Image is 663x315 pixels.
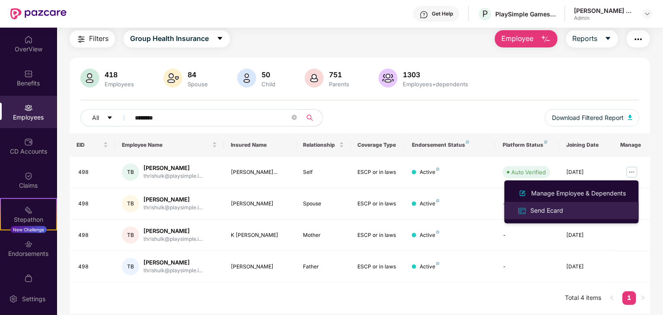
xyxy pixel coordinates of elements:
div: TB [122,227,139,244]
div: ESCP or in laws [358,200,398,208]
img: svg+xml;base64,PHN2ZyB4bWxucz0iaHR0cDovL3d3dy53My5vcmcvMjAwMC9zdmciIHhtbG5zOnhsaW5rPSJodHRwOi8vd3... [305,69,324,88]
div: [PERSON_NAME] [231,263,290,271]
div: Spouse [186,81,210,88]
div: 1303 [401,70,470,79]
span: Group Health Insurance [130,33,209,44]
div: [PERSON_NAME] [143,227,203,235]
th: Joining Date [559,133,614,157]
td: - [496,251,559,283]
img: svg+xml;base64,PHN2ZyB4bWxucz0iaHR0cDovL3d3dy53My5vcmcvMjAwMC9zdmciIHdpZHRoPSIyMSIgaGVpZ2h0PSIyMC... [24,206,33,214]
div: Endorsement Status [412,142,489,148]
img: svg+xml;base64,PHN2ZyB4bWxucz0iaHR0cDovL3d3dy53My5vcmcvMjAwMC9zdmciIHhtbG5zOnhsaW5rPSJodHRwOi8vd3... [80,69,99,88]
span: Download Filtered Report [552,113,624,123]
th: EID [70,133,115,157]
div: [PERSON_NAME] K B [574,6,634,15]
div: Settings [19,295,48,303]
span: left [609,295,615,300]
img: svg+xml;base64,PHN2ZyB4bWxucz0iaHR0cDovL3d3dy53My5vcmcvMjAwMC9zdmciIHdpZHRoPSIxNiIgaGVpZ2h0PSIxNi... [517,206,527,216]
div: TB [122,164,139,181]
img: svg+xml;base64,PHN2ZyBpZD0iQmVuZWZpdHMiIHhtbG5zPSJodHRwOi8vd3d3LnczLm9yZy8yMDAwL3N2ZyIgd2lkdGg9Ij... [24,69,33,78]
div: Active [420,263,440,271]
span: Employee [501,33,534,44]
img: svg+xml;base64,PHN2ZyB4bWxucz0iaHR0cDovL3d3dy53My5vcmcvMjAwMC9zdmciIHhtbG5zOnhsaW5rPSJodHRwOi8vd3... [628,115,632,120]
span: caret-down [605,35,612,43]
button: left [605,291,619,305]
div: TB [122,258,139,275]
div: PlaySimple Games Private Limited [495,10,556,18]
img: svg+xml;base64,PHN2ZyB4bWxucz0iaHR0cDovL3d3dy53My5vcmcvMjAwMC9zdmciIHdpZHRoPSI4IiBoZWlnaHQ9IjgiIH... [544,140,548,144]
div: Active [420,200,440,208]
div: 498 [78,200,108,208]
button: Filters [70,30,115,47]
span: Filters [89,33,108,44]
span: All [92,113,99,123]
div: TB [122,195,139,212]
img: svg+xml;base64,PHN2ZyB4bWxucz0iaHR0cDovL3d3dy53My5vcmcvMjAwMC9zdmciIHhtbG5zOnhsaW5rPSJodHRwOi8vd3... [237,69,256,88]
div: [PERSON_NAME] [143,164,203,172]
button: search [301,109,323,126]
div: 498 [78,231,108,239]
td: - [496,220,559,251]
img: svg+xml;base64,PHN2ZyBpZD0iRW5kb3JzZW1lbnRzIiB4bWxucz0iaHR0cDovL3d3dy53My5vcmcvMjAwMC9zdmciIHdpZH... [24,240,33,249]
th: Manage [614,133,650,157]
div: Send Ecard [529,206,565,215]
span: close-circle [292,115,297,120]
img: svg+xml;base64,PHN2ZyBpZD0iQ2xhaW0iIHhtbG5zPSJodHRwOi8vd3d3LnczLm9yZy8yMDAwL3N2ZyIgd2lkdGg9IjIwIi... [24,172,33,180]
div: 84 [186,70,210,79]
div: Father [303,263,344,271]
img: svg+xml;base64,PHN2ZyB4bWxucz0iaHR0cDovL3d3dy53My5vcmcvMjAwMC9zdmciIHhtbG5zOnhsaW5rPSJodHRwOi8vd3... [517,188,528,198]
button: Employee [495,30,558,47]
img: svg+xml;base64,PHN2ZyBpZD0iTXlfT3JkZXJzIiBkYXRhLW5hbWU9Ik15IE9yZGVycyIgeG1sbnM9Imh0dHA6Ly93d3cudz... [24,274,33,283]
div: [DATE] [566,168,607,176]
span: P [482,9,488,19]
a: 1 [622,291,636,304]
div: Employees [103,81,136,88]
div: Self [303,168,344,176]
th: Employee Name [115,133,224,157]
span: caret-down [217,35,223,43]
th: Coverage Type [351,133,405,157]
div: thrishulk@playsimple.i... [143,172,203,180]
img: svg+xml;base64,PHN2ZyB4bWxucz0iaHR0cDovL3d3dy53My5vcmcvMjAwMC9zdmciIHdpZHRoPSI4IiBoZWlnaHQ9IjgiIH... [436,230,440,234]
img: svg+xml;base64,PHN2ZyB4bWxucz0iaHR0cDovL3d3dy53My5vcmcvMjAwMC9zdmciIHdpZHRoPSI4IiBoZWlnaHQ9IjgiIH... [436,199,440,202]
div: Get Help [432,10,453,17]
div: Auto Verified [511,168,546,176]
div: K [PERSON_NAME] [231,231,290,239]
div: [PERSON_NAME] [231,200,290,208]
span: Employee Name [122,142,210,148]
div: 50 [260,70,277,79]
img: New Pazcare Logo [10,8,67,19]
div: New Challenge [10,226,47,233]
button: Reportscaret-down [566,30,618,47]
div: ESCP or in laws [358,168,398,176]
img: svg+xml;base64,PHN2ZyB4bWxucz0iaHR0cDovL3d3dy53My5vcmcvMjAwMC9zdmciIHhtbG5zOnhsaW5rPSJodHRwOi8vd3... [379,69,398,88]
span: Relationship [303,142,338,148]
div: ESCP or in laws [358,263,398,271]
div: Manage Employee & Dependents [529,189,628,198]
li: Total 4 items [565,291,602,305]
div: [PERSON_NAME] [143,195,203,204]
span: search [301,114,318,121]
div: thrishulk@playsimple.i... [143,204,203,212]
button: Allcaret-down [80,109,133,126]
img: svg+xml;base64,PHN2ZyBpZD0iQ0RfQWNjb3VudHMiIGRhdGEtbmFtZT0iQ0QgQWNjb3VudHMiIHhtbG5zPSJodHRwOi8vd3... [24,138,33,146]
span: right [641,295,646,300]
div: thrishulk@playsimple.i... [143,267,203,275]
li: Previous Page [605,291,619,305]
div: Platform Status [503,142,552,148]
div: Stepathon [1,215,56,224]
img: svg+xml;base64,PHN2ZyBpZD0iSGVscC0zMngzMiIgeG1sbnM9Imh0dHA6Ly93d3cudzMub3JnLzIwMDAvc3ZnIiB3aWR0aD... [420,10,428,19]
div: Parents [327,81,351,88]
div: ESCP or in laws [358,231,398,239]
div: Admin [574,15,634,22]
div: thrishulk@playsimple.i... [143,235,203,243]
img: svg+xml;base64,PHN2ZyBpZD0iRHJvcGRvd24tMzJ4MzIiIHhtbG5zPSJodHRwOi8vd3d3LnczLm9yZy8yMDAwL3N2ZyIgd2... [644,10,651,17]
div: 418 [103,70,136,79]
button: Download Filtered Report [545,109,639,126]
img: svg+xml;base64,PHN2ZyB4bWxucz0iaHR0cDovL3d3dy53My5vcmcvMjAwMC9zdmciIHhtbG5zOnhsaW5rPSJodHRwOi8vd3... [541,34,551,44]
img: svg+xml;base64,PHN2ZyB4bWxucz0iaHR0cDovL3d3dy53My5vcmcvMjAwMC9zdmciIHdpZHRoPSI4IiBoZWlnaHQ9IjgiIH... [466,140,469,144]
img: svg+xml;base64,PHN2ZyBpZD0iU2V0dGluZy0yMHgyMCIgeG1sbnM9Imh0dHA6Ly93d3cudzMub3JnLzIwMDAvc3ZnIiB3aW... [9,295,18,303]
div: [PERSON_NAME] [143,258,203,267]
img: svg+xml;base64,PHN2ZyBpZD0iSG9tZSIgeG1sbnM9Imh0dHA6Ly93d3cudzMub3JnLzIwMDAvc3ZnIiB3aWR0aD0iMjAiIG... [24,35,33,44]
